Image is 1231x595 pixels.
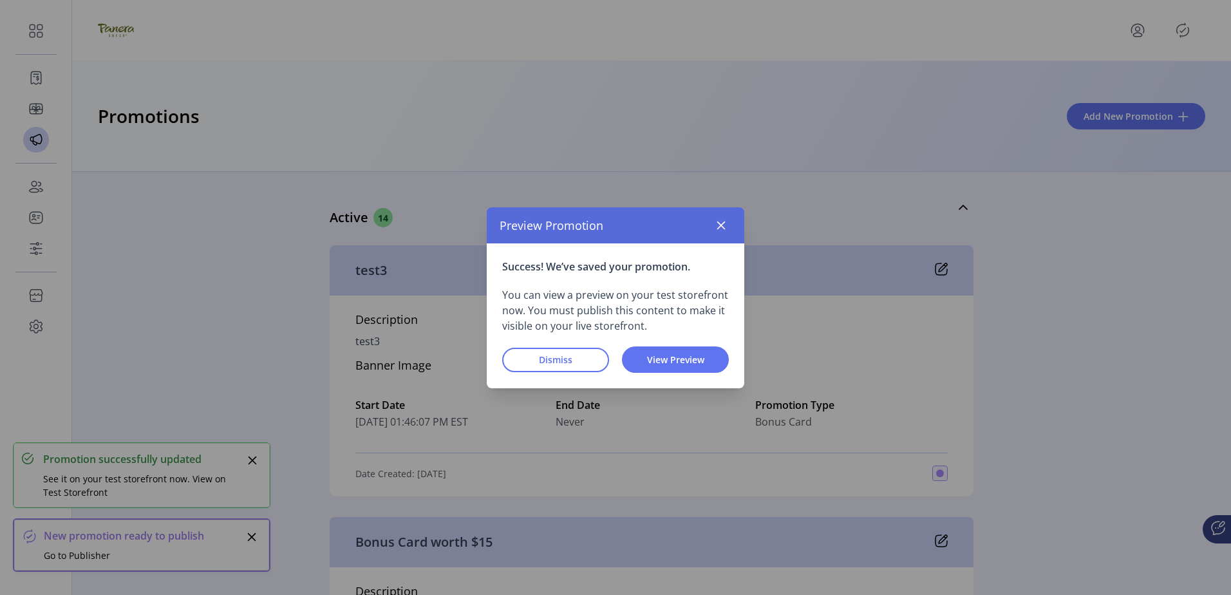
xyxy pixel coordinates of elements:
p: Success! We’ve saved your promotion. [502,259,729,274]
p: You can view a preview on your test storefront now. You must publish this content to make it visi... [502,287,729,334]
button: View Preview [622,346,729,373]
button: Dismiss [502,347,609,372]
span: View Preview [639,353,712,366]
span: Preview Promotion [500,216,603,234]
span: Dismiss [519,353,592,366]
